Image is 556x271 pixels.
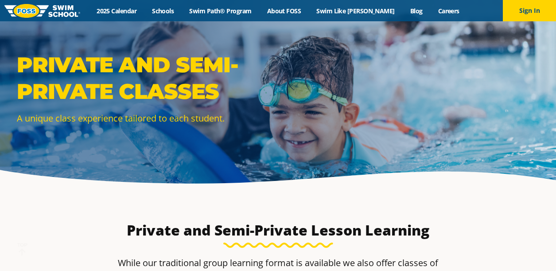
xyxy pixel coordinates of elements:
[17,112,274,125] p: A unique class experience tailored to each student.
[430,7,467,15] a: Careers
[17,51,274,105] p: Private and Semi-Private Classes
[182,7,259,15] a: Swim Path® Program
[144,7,182,15] a: Schools
[402,7,430,15] a: Blog
[259,7,309,15] a: About FOSS
[17,242,27,256] div: TOP
[69,221,487,239] h3: Private and Semi-Private Lesson Learning
[309,7,403,15] a: Swim Like [PERSON_NAME]
[89,7,144,15] a: 2025 Calendar
[4,4,80,18] img: FOSS Swim School Logo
